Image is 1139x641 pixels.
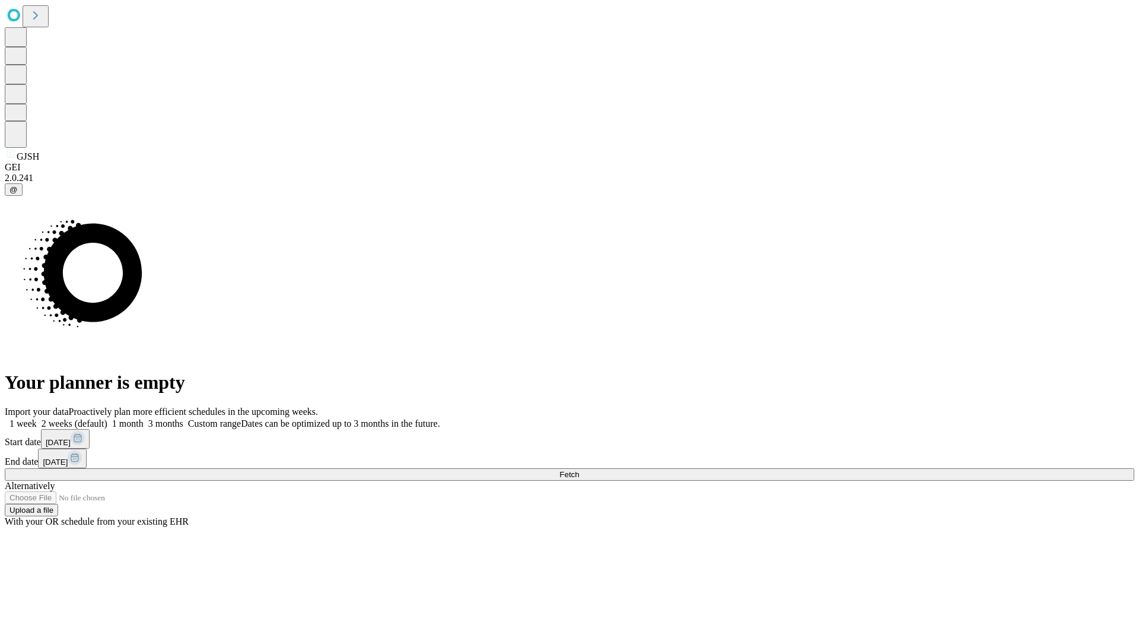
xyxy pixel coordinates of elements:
button: [DATE] [41,429,90,449]
button: Fetch [5,468,1134,481]
span: 2 weeks (default) [42,418,107,429]
span: Proactively plan more efficient schedules in the upcoming weeks. [69,407,318,417]
span: Fetch [559,470,579,479]
span: 1 month [112,418,144,429]
button: Upload a file [5,504,58,516]
span: 1 week [9,418,37,429]
div: 2.0.241 [5,173,1134,183]
h1: Your planner is empty [5,372,1134,394]
span: [DATE] [43,458,68,467]
span: Dates can be optimized up to 3 months in the future. [241,418,440,429]
span: GJSH [17,151,39,161]
div: Start date [5,429,1134,449]
span: Alternatively [5,481,55,491]
span: Import your data [5,407,69,417]
div: GEI [5,162,1134,173]
div: End date [5,449,1134,468]
button: [DATE] [38,449,87,468]
span: Custom range [188,418,241,429]
button: @ [5,183,23,196]
span: With your OR schedule from your existing EHR [5,516,189,526]
span: @ [9,185,18,194]
span: 3 months [148,418,183,429]
span: [DATE] [46,438,71,447]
